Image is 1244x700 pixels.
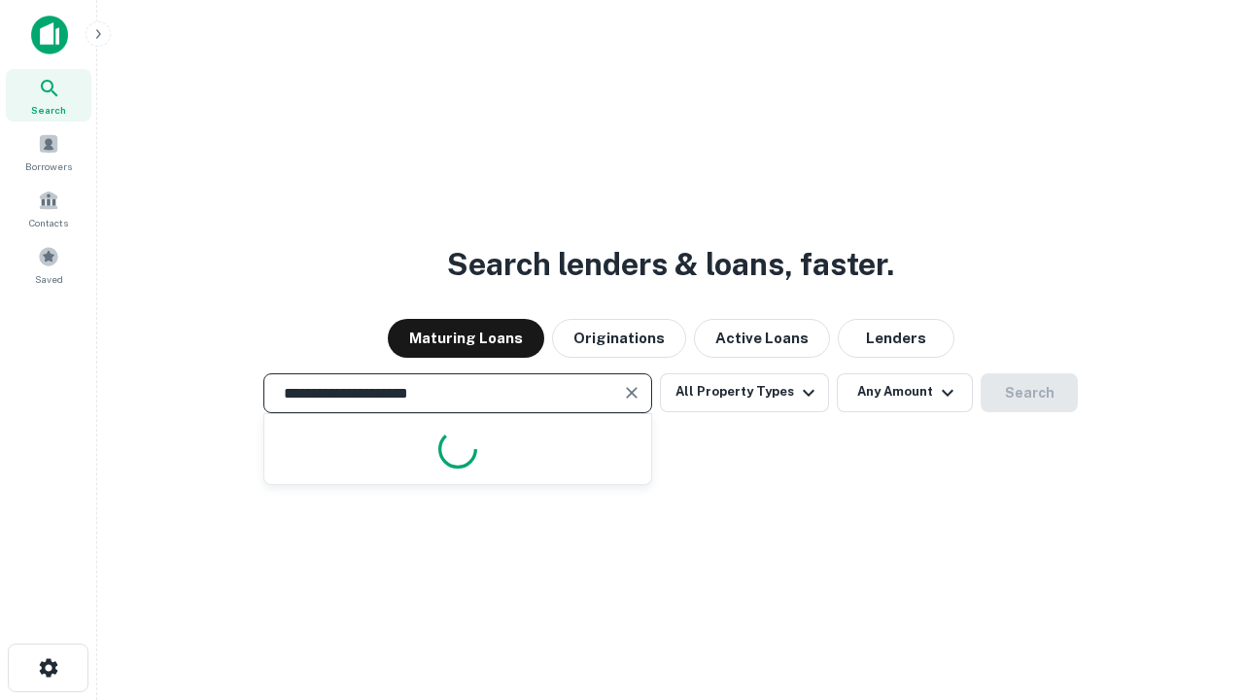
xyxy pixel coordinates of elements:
[35,271,63,287] span: Saved
[25,158,72,174] span: Borrowers
[660,373,829,412] button: All Property Types
[6,238,91,291] a: Saved
[837,373,973,412] button: Any Amount
[29,215,68,230] span: Contacts
[618,379,645,406] button: Clear
[31,16,68,54] img: capitalize-icon.png
[6,182,91,234] a: Contacts
[838,319,954,358] button: Lenders
[447,241,894,288] h3: Search lenders & loans, faster.
[552,319,686,358] button: Originations
[6,69,91,122] a: Search
[6,125,91,178] a: Borrowers
[31,102,66,118] span: Search
[1147,544,1244,638] iframe: Chat Widget
[388,319,544,358] button: Maturing Loans
[694,319,830,358] button: Active Loans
